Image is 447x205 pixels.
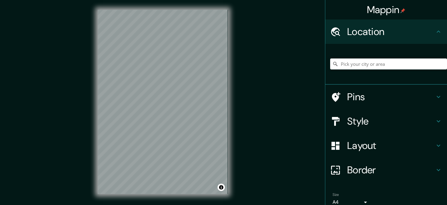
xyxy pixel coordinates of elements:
div: Border [325,158,447,182]
img: pin-icon.png [400,8,405,13]
div: Location [325,19,447,44]
div: Style [325,109,447,133]
h4: Layout [347,140,435,152]
h4: Border [347,164,435,176]
button: Toggle attribution [218,184,225,191]
h4: Pins [347,91,435,103]
label: Size [333,192,339,197]
h4: Mappin [367,4,406,16]
h4: Location [347,26,435,38]
h4: Style [347,115,435,127]
input: Pick your city or area [330,58,447,69]
div: Pins [325,85,447,109]
div: Layout [325,133,447,158]
canvas: Map [98,10,228,194]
